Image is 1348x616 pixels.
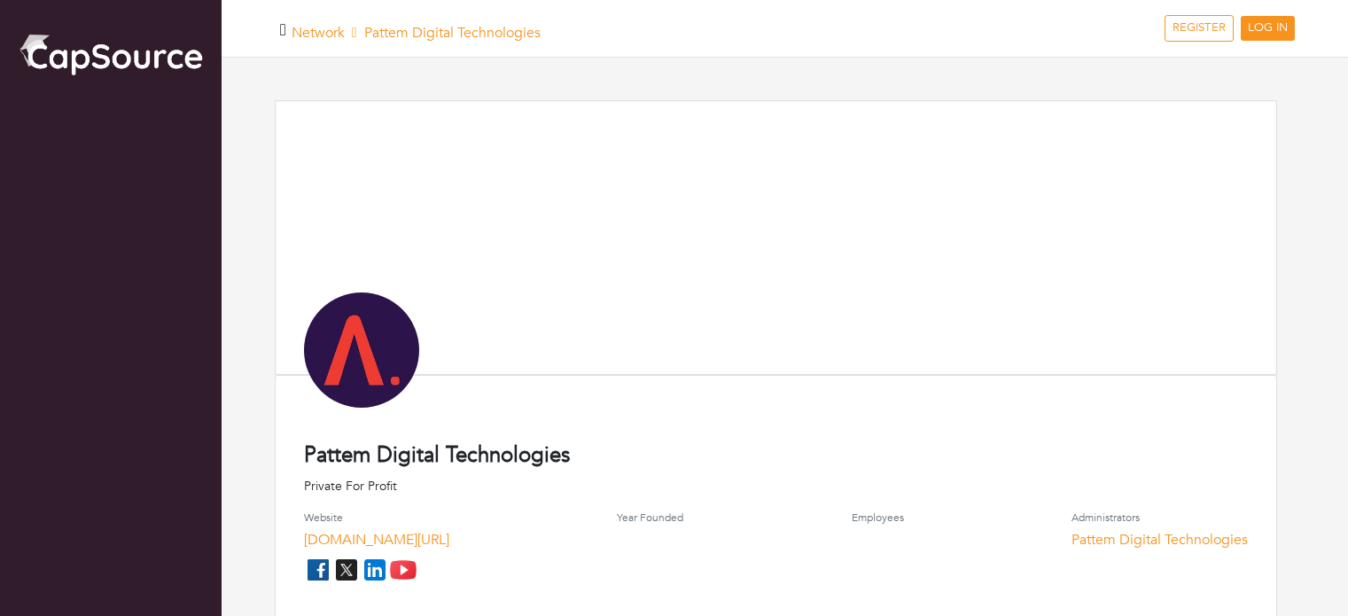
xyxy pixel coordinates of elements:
[304,292,419,408] img: pd%20logo.jpg
[1071,530,1248,550] a: Pattem Digital Technologies
[332,556,361,584] img: twitter_icon-7d0bafdc4ccc1285aa2013833b377ca91d92330db209b8298ca96278571368c9.png
[304,530,449,550] a: [DOMAIN_NAME][URL]
[1071,511,1248,524] h4: Administrators
[292,23,345,43] a: Network
[1165,15,1234,42] a: REGISTER
[304,443,1248,469] h4: Pattem Digital Technologies
[304,556,332,584] img: facebook_icon-256f8dfc8812ddc1b8eade64b8eafd8a868ed32f90a8d2bb44f507e1979dbc24.png
[617,511,683,524] h4: Year Founded
[292,25,541,42] h5: Pattem Digital Technologies
[361,556,389,584] img: linkedin_icon-84db3ca265f4ac0988026744a78baded5d6ee8239146f80404fb69c9eee6e8e7.png
[1241,16,1295,41] a: LOG IN
[304,477,1248,495] p: Private For Profit
[304,511,449,524] h4: Website
[389,556,417,584] img: youtube_icon-fc3c61c8c22f3cdcae68f2f17984f5f016928f0ca0694dd5da90beefb88aa45e.png
[18,31,204,77] img: cap_logo.png
[852,511,904,524] h4: Employees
